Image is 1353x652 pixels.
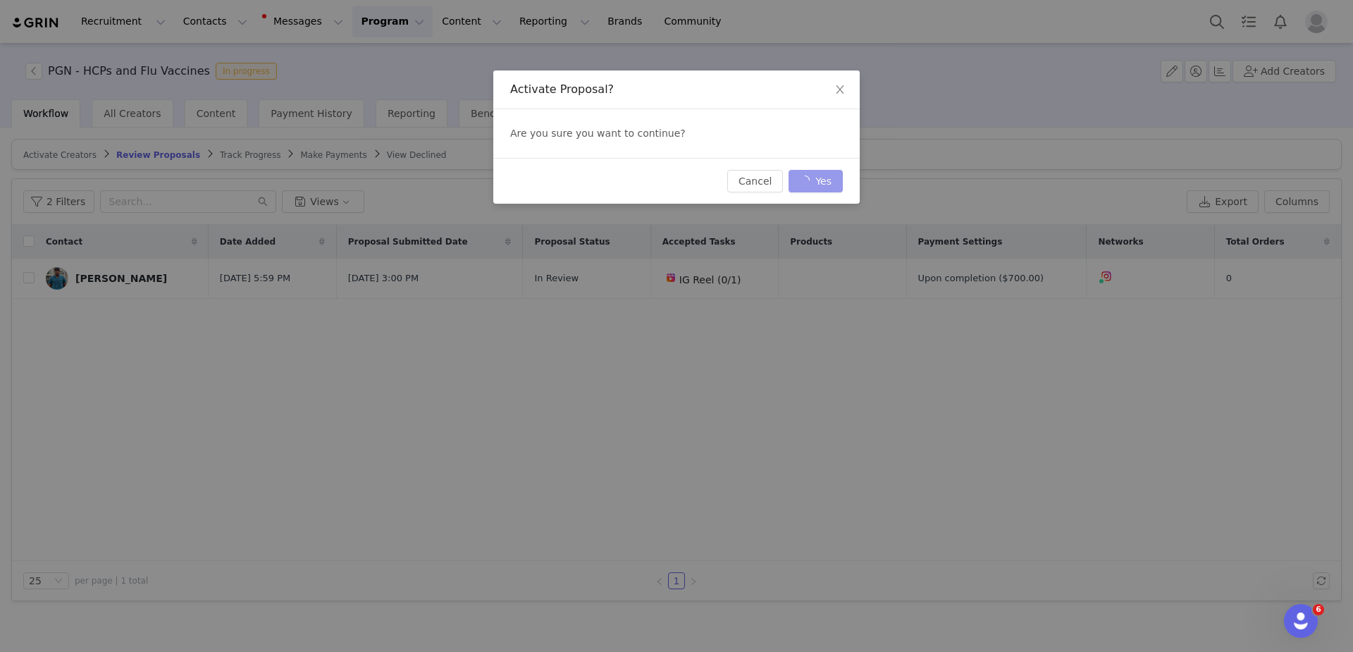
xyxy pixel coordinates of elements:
[834,84,846,95] i: icon: close
[1284,604,1318,638] iframe: Intercom live chat
[493,109,860,158] div: Are you sure you want to continue?
[510,82,843,97] div: Activate Proposal?
[727,170,783,192] button: Cancel
[820,70,860,110] button: Close
[1313,604,1324,615] span: 6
